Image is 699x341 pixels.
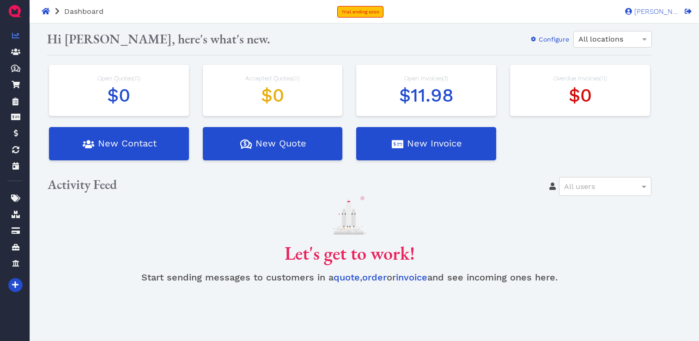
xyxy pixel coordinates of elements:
[107,85,130,106] span: $0
[294,75,298,82] span: 0
[13,66,16,70] tspan: $
[524,32,570,47] button: Configure
[632,8,678,15] span: [PERSON_NAME]
[620,7,678,15] a: [PERSON_NAME]
[519,74,641,83] div: Overdue Invoices ( )
[334,272,360,283] a: quote
[203,127,343,160] button: New Quote
[356,127,496,160] button: New Invoice
[64,7,103,16] span: Dashboard
[559,177,651,195] div: All users
[49,127,189,160] button: New Contact
[602,75,605,82] span: 0
[243,140,247,147] tspan: $
[341,9,379,14] span: Trial ending soon
[569,85,592,106] span: $0
[7,4,22,18] img: QuoteM_icon_flat.png
[337,6,383,18] a: Trial ending soon
[58,74,180,83] div: Open Quotes ( )
[135,75,139,82] span: 0
[399,85,454,106] span: 11.979999542236328
[47,30,270,47] span: Hi [PERSON_NAME], here's what's new.
[327,196,373,234] img: launch.svg
[212,74,334,83] div: Accepted Quotes ( )
[285,241,415,265] span: Let's get to work!
[261,85,284,106] span: $0
[365,74,487,83] div: Open Invoices ( )
[48,176,117,193] span: Activity Feed
[362,272,387,283] a: order
[141,272,558,283] span: Start sending messages to customers in a , or and see incoming ones here.
[537,36,569,43] span: Configure
[578,35,623,43] span: All locations
[396,272,427,283] a: invoice
[444,75,446,82] span: 1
